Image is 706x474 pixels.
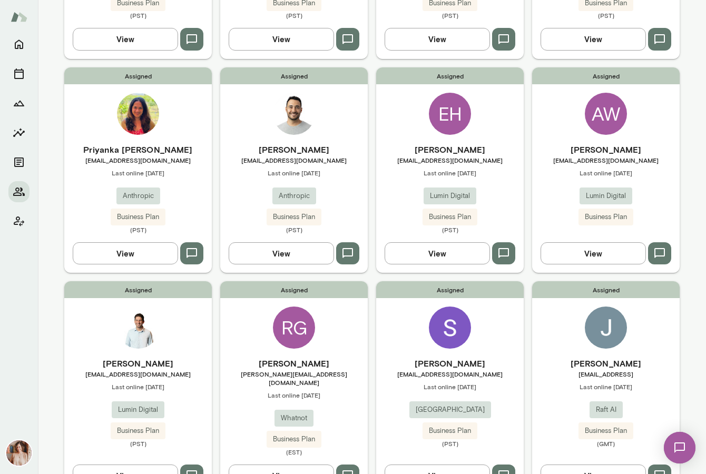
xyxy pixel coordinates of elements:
[112,404,164,415] span: Lumin Digital
[8,181,30,202] button: Members
[267,434,321,445] span: Business Plan
[220,357,368,370] h6: [PERSON_NAME]
[578,426,633,436] span: Business Plan
[267,212,321,222] span: Business Plan
[541,242,646,264] button: View
[376,169,524,177] span: Last online [DATE]
[64,156,212,164] span: [EMAIL_ADDRESS][DOMAIN_NAME]
[220,169,368,177] span: Last online [DATE]
[117,93,159,135] img: Priyanka Phatak
[8,211,30,232] button: Client app
[532,11,680,19] span: (PST)
[272,191,316,201] span: Anthropic
[376,439,524,448] span: (PST)
[111,426,165,436] span: Business Plan
[64,169,212,177] span: Last online [DATE]
[64,439,212,448] span: (PST)
[532,67,680,84] span: Assigned
[64,281,212,298] span: Assigned
[423,426,477,436] span: Business Plan
[423,212,477,222] span: Business Plan
[385,28,490,50] button: View
[376,143,524,156] h6: [PERSON_NAME]
[580,191,632,201] span: Lumin Digital
[229,28,334,50] button: View
[117,307,159,349] img: Payam Nael
[64,357,212,370] h6: [PERSON_NAME]
[274,413,313,423] span: Whatnot
[73,242,178,264] button: View
[220,391,368,399] span: Last online [DATE]
[541,28,646,50] button: View
[229,242,334,264] button: View
[220,370,368,387] span: [PERSON_NAME][EMAIL_ADDRESS][DOMAIN_NAME]
[220,143,368,156] h6: [PERSON_NAME]
[64,143,212,156] h6: Priyanka [PERSON_NAME]
[273,93,315,135] img: AJ Ribeiro
[111,212,165,222] span: Business Plan
[424,191,476,201] span: Lumin Digital
[590,404,623,415] span: Raft AI
[376,357,524,370] h6: [PERSON_NAME]
[376,67,524,84] span: Assigned
[532,169,680,177] span: Last online [DATE]
[385,242,490,264] button: View
[8,152,30,173] button: Documents
[116,191,160,201] span: Anthropic
[8,34,30,55] button: Home
[376,11,524,19] span: (PST)
[376,225,524,234] span: (PST)
[73,28,178,50] button: View
[8,63,30,84] button: Sessions
[64,370,212,378] span: [EMAIL_ADDRESS][DOMAIN_NAME]
[64,382,212,391] span: Last online [DATE]
[273,307,315,349] div: RG
[220,448,368,456] span: (EST)
[585,307,627,349] img: Jack Taylor
[8,93,30,114] button: Growth Plan
[376,382,524,391] span: Last online [DATE]
[220,11,368,19] span: (PST)
[6,440,32,466] img: Nancy Alsip
[578,212,633,222] span: Business Plan
[532,143,680,156] h6: [PERSON_NAME]
[11,7,27,27] img: Mento
[64,11,212,19] span: (PST)
[220,225,368,234] span: (PST)
[220,67,368,84] span: Assigned
[376,370,524,378] span: [EMAIL_ADDRESS][DOMAIN_NAME]
[532,357,680,370] h6: [PERSON_NAME]
[8,122,30,143] button: Insights
[532,370,680,378] span: [EMAIL_ADDRESS]
[532,439,680,448] span: (GMT)
[532,156,680,164] span: [EMAIL_ADDRESS][DOMAIN_NAME]
[532,382,680,391] span: Last online [DATE]
[429,93,471,135] div: EH
[429,307,471,349] img: Sunil George
[64,67,212,84] span: Assigned
[409,404,491,415] span: [GEOGRAPHIC_DATA]
[220,156,368,164] span: [EMAIL_ADDRESS][DOMAIN_NAME]
[376,281,524,298] span: Assigned
[220,281,368,298] span: Assigned
[585,93,627,135] div: AW
[532,281,680,298] span: Assigned
[64,225,212,234] span: (PST)
[376,156,524,164] span: [EMAIL_ADDRESS][DOMAIN_NAME]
